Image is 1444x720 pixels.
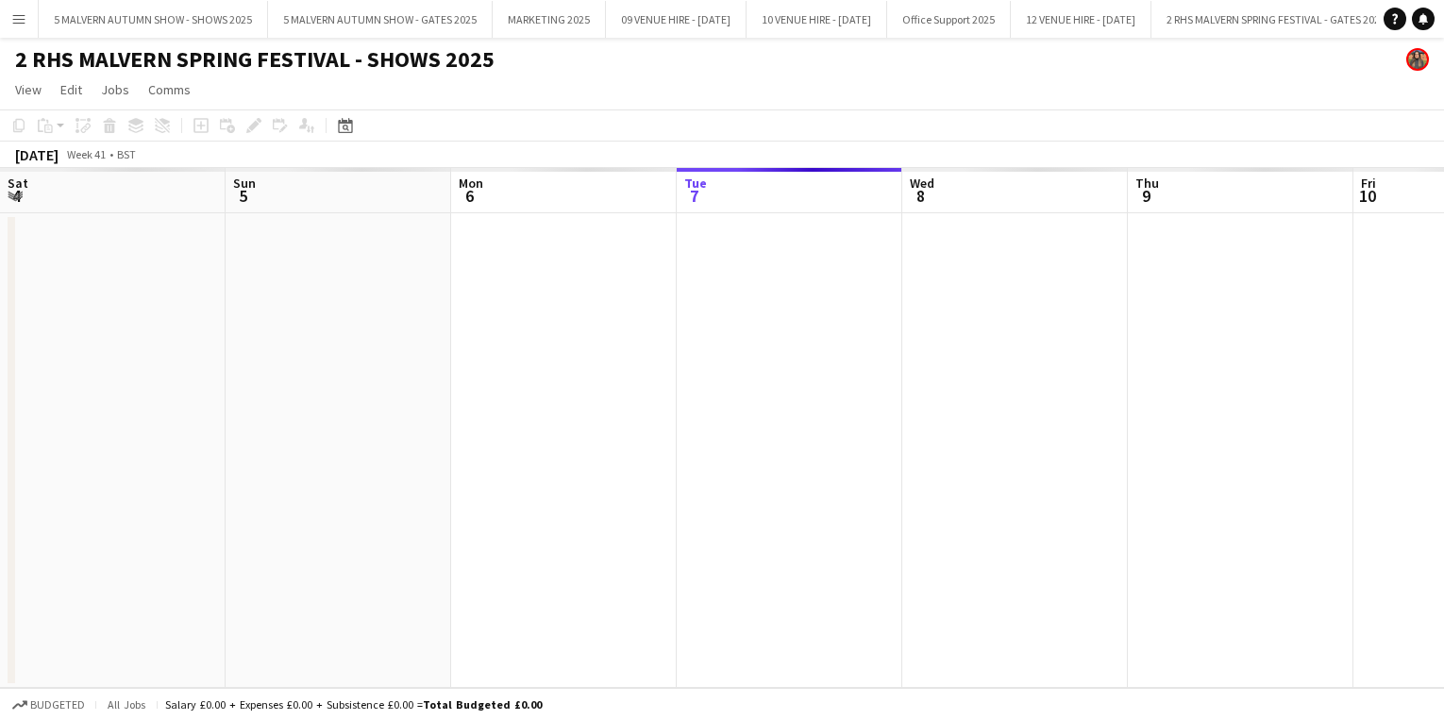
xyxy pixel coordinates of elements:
button: MARKETING 2025 [493,1,606,38]
button: 5 MALVERN AUTUMN SHOW - SHOWS 2025 [39,1,268,38]
span: 10 [1358,185,1376,207]
span: 8 [907,185,934,207]
div: BST [117,147,136,161]
span: 9 [1133,185,1159,207]
a: Comms [141,77,198,102]
div: Salary £0.00 + Expenses £0.00 + Subsistence £0.00 = [165,697,542,712]
button: 2 RHS MALVERN SPRING FESTIVAL - GATES 2025 [1151,1,1402,38]
app-user-avatar: Esme Ruff [1406,48,1429,71]
span: Budgeted [30,698,85,712]
button: 09 VENUE HIRE - [DATE] [606,1,747,38]
span: Sat [8,175,28,192]
span: Edit [60,81,82,98]
a: Edit [53,77,90,102]
h1: 2 RHS MALVERN SPRING FESTIVAL - SHOWS 2025 [15,45,495,74]
span: 5 [230,185,256,207]
button: 5 MALVERN AUTUMN SHOW - GATES 2025 [268,1,493,38]
button: Budgeted [9,695,88,715]
a: View [8,77,49,102]
span: Wed [910,175,934,192]
span: Comms [148,81,191,98]
span: View [15,81,42,98]
div: [DATE] [15,145,59,164]
span: Week 41 [62,147,109,161]
span: 7 [681,185,707,207]
span: 6 [456,185,483,207]
span: Tue [684,175,707,192]
span: Jobs [101,81,129,98]
span: Thu [1135,175,1159,192]
span: Mon [459,175,483,192]
span: All jobs [104,697,149,712]
span: 4 [5,185,28,207]
span: Total Budgeted £0.00 [423,697,542,712]
a: Jobs [93,77,137,102]
button: 10 VENUE HIRE - [DATE] [747,1,887,38]
span: Sun [233,175,256,192]
button: 12 VENUE HIRE - [DATE] [1011,1,1151,38]
span: Fri [1361,175,1376,192]
button: Office Support 2025 [887,1,1011,38]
